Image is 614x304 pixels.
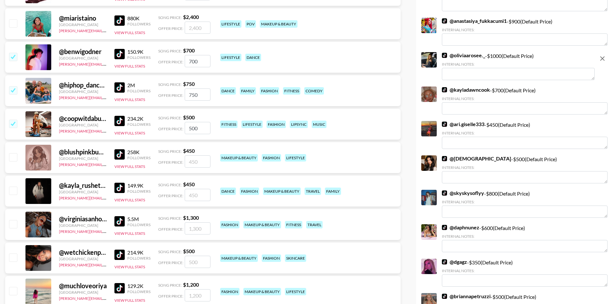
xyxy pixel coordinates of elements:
[59,261,154,267] a: [PERSON_NAME][EMAIL_ADDRESS][DOMAIN_NAME]
[158,182,182,187] span: Song Price:
[183,47,195,53] strong: $ 700
[442,165,608,170] div: Internal Notes:
[442,156,447,161] img: TikTok
[158,82,182,87] span: Song Price:
[59,48,107,56] div: @ benwigodner
[442,62,595,67] div: Internal Notes:
[183,248,195,254] strong: $ 500
[442,87,447,92] img: TikTok
[290,121,308,128] div: lipsync
[245,54,261,61] div: dance
[185,55,210,67] input: 700
[59,148,107,156] div: @ blushpinkbunny
[127,155,151,160] div: Followers
[442,294,447,299] img: TikTok
[442,259,447,264] img: TikTok
[245,20,256,28] div: pov
[183,14,199,20] strong: $ 2,400
[185,222,210,235] input: 1,300
[127,122,151,127] div: Followers
[114,283,125,293] img: TikTok
[59,22,107,27] div: [GEOGRAPHIC_DATA]
[158,26,183,31] span: Offer Price:
[240,188,259,195] div: fashion
[127,222,151,227] div: Followers
[158,294,183,299] span: Offer Price:
[442,293,491,299] a: @briannapetruzzi
[596,52,609,65] button: remove
[183,281,199,288] strong: $ 1,200
[442,18,507,24] a: @anastasiya_fukkacumi1
[59,194,154,200] a: [PERSON_NAME][EMAIL_ADDRESS][DOMAIN_NAME]
[267,121,286,128] div: fashion
[220,221,239,228] div: fashion
[442,190,608,218] div: - $ 800 (Default Price)
[114,231,145,236] button: View Full Stats
[59,189,107,194] div: [GEOGRAPHIC_DATA]
[185,22,210,34] input: 2,400
[260,20,297,28] div: makeup & beauty
[127,256,151,261] div: Followers
[312,121,326,128] div: music
[114,149,125,160] img: TikTok
[240,87,256,95] div: family
[442,18,608,46] div: - $ 900 (Default Price)
[260,87,279,95] div: fashion
[127,15,151,22] div: 880K
[220,87,236,95] div: dance
[127,249,151,256] div: 214.9K
[442,259,467,265] a: @dgagz
[325,188,341,195] div: family
[285,254,306,262] div: skincare
[114,216,125,226] img: TikTok
[158,149,182,154] span: Song Price:
[59,181,107,189] div: @ kayla_rushetsky
[442,224,608,252] div: - $ 600 (Default Price)
[158,160,183,165] span: Offer Price:
[158,260,183,265] span: Offer Price:
[185,88,210,101] input: 750
[59,89,107,94] div: [GEOGRAPHIC_DATA]
[185,189,210,201] input: 450
[127,115,151,122] div: 234.2K
[158,126,183,131] span: Offer Price:
[283,87,300,95] div: fitness
[442,234,608,239] div: Internal Notes:
[59,161,154,167] a: [PERSON_NAME][EMAIL_ADDRESS][DOMAIN_NAME]
[262,254,281,262] div: fashion
[442,121,608,149] div: - $ 450 (Default Price)
[59,223,107,228] div: [GEOGRAPHIC_DATA]
[59,290,107,295] div: [GEOGRAPHIC_DATA]
[220,288,239,295] div: fashion
[114,116,125,126] img: TikTok
[59,248,107,256] div: @ wetchickenpapisauce
[220,254,258,262] div: makeup & beauty
[285,221,302,228] div: fitness
[185,289,210,301] input: 1,200
[442,190,447,196] img: TikTok
[127,182,151,189] div: 149.9K
[127,49,151,55] div: 150.9K
[127,82,151,88] div: 2M
[59,215,107,223] div: @ virginiasanhouse
[114,298,145,303] button: View Full Stats
[285,288,306,295] div: lifestyle
[127,55,151,60] div: Followers
[285,154,306,161] div: lifestyle
[59,81,107,89] div: @ hiphop_dancer06
[114,250,125,260] img: TikTok
[442,27,608,32] div: Internal Notes:
[442,131,608,135] div: Internal Notes:
[306,221,323,228] div: travel
[442,122,447,127] img: TikTok
[127,289,151,294] div: Followers
[220,188,236,195] div: dance
[185,122,210,134] input: 500
[59,228,154,234] a: [PERSON_NAME][EMAIL_ADDRESS][DOMAIN_NAME]
[114,198,145,202] button: View Full Stats
[158,216,182,221] span: Song Price:
[59,156,107,161] div: [GEOGRAPHIC_DATA]
[304,87,324,95] div: comedy
[114,15,125,26] img: TikTok
[59,60,154,67] a: [PERSON_NAME][EMAIL_ADDRESS][DOMAIN_NAME]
